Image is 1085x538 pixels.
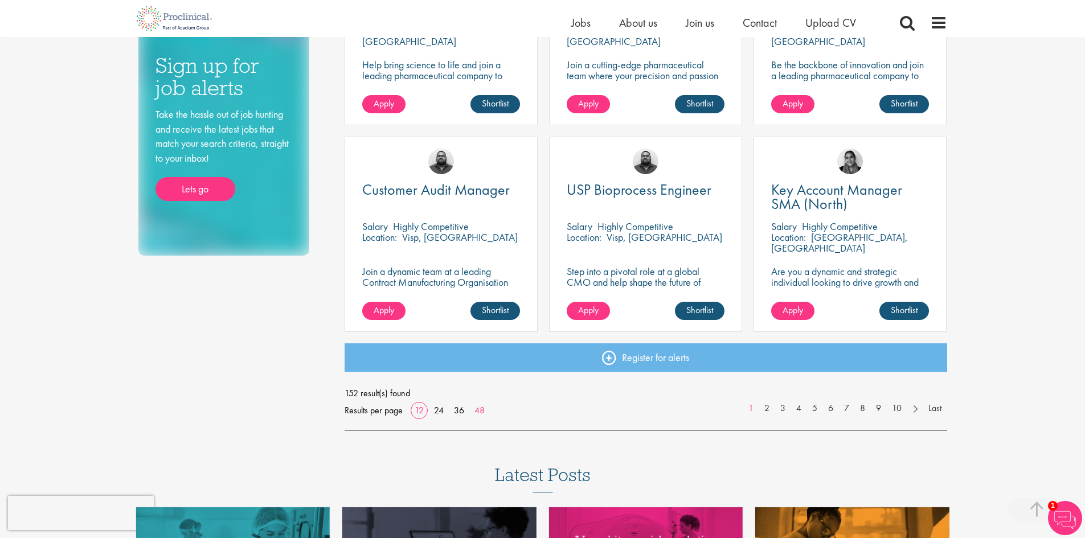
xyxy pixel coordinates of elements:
p: Join a cutting-edge pharmaceutical team where your precision and passion for quality will help sh... [567,59,724,102]
span: 152 result(s) found [345,385,947,402]
p: [GEOGRAPHIC_DATA], [GEOGRAPHIC_DATA] [771,231,908,254]
a: Upload CV [805,15,856,30]
a: Shortlist [675,95,724,113]
span: Apply [783,304,803,316]
a: Apply [771,302,814,320]
p: Highly Competitive [597,220,673,233]
a: 10 [886,402,907,415]
a: 9 [870,402,887,415]
a: About us [619,15,657,30]
span: Customer Audit Manager [362,180,510,199]
div: Take the hassle out of job hunting and receive the latest jobs that match your search criteria, s... [155,107,292,201]
a: Apply [567,95,610,113]
span: Apply [578,304,599,316]
img: Ashley Bennett [633,149,658,174]
a: 5 [806,402,823,415]
span: Key Account Manager SMA (North) [771,180,902,213]
a: Jobs [571,15,591,30]
p: Be the backbone of innovation and join a leading pharmaceutical company to help keep life-changin... [771,59,929,113]
a: 6 [822,402,839,415]
a: 4 [791,402,807,415]
a: 3 [775,402,791,415]
span: Location: [567,231,601,244]
a: Shortlist [675,302,724,320]
span: USP Bioprocess Engineer [567,180,711,199]
span: Salary [362,220,388,233]
p: Are you a dynamic and strategic individual looking to drive growth and build lasting partnerships... [771,266,929,309]
a: Customer Audit Manager [362,183,520,197]
span: Apply [578,97,599,109]
a: 12 [411,404,428,416]
iframe: reCAPTCHA [8,496,154,530]
span: 1 [1048,501,1058,511]
p: Visp, [GEOGRAPHIC_DATA] [402,231,518,244]
a: Join us [686,15,714,30]
a: Shortlist [470,95,520,113]
a: Apply [362,95,406,113]
a: 36 [450,404,468,416]
span: Location: [362,231,397,244]
span: Apply [783,97,803,109]
span: Salary [771,220,797,233]
p: Step into a pivotal role at a global CMO and help shape the future of healthcare manufacturing. [567,266,724,298]
a: Key Account Manager SMA (North) [771,183,929,211]
a: 1 [743,402,759,415]
a: Shortlist [879,95,929,113]
a: Apply [771,95,814,113]
img: Chatbot [1048,501,1082,535]
span: Apply [374,304,394,316]
a: USP Bioprocess Engineer [567,183,724,197]
a: Apply [362,302,406,320]
p: Highly Competitive [802,220,878,233]
h3: Latest Posts [495,465,591,492]
p: Highly Competitive [393,220,469,233]
a: Apply [567,302,610,320]
a: Lets go [155,177,235,201]
a: 2 [759,402,775,415]
img: Anjali Parbhu [837,149,863,174]
span: Apply [374,97,394,109]
h3: Sign up for job alerts [155,55,292,98]
a: 7 [838,402,855,415]
img: Ashley Bennett [428,149,454,174]
a: 48 [470,404,489,416]
p: Join a dynamic team at a leading Contract Manufacturing Organisation and contribute to groundbrea... [362,266,520,309]
a: Register for alerts [345,343,947,372]
span: Salary [567,220,592,233]
p: Help bring science to life and join a leading pharmaceutical company to play a key role in delive... [362,59,520,113]
a: Last [923,402,947,415]
a: Contact [743,15,777,30]
a: 24 [430,404,448,416]
a: 8 [854,402,871,415]
span: Results per page [345,402,403,419]
p: Visp, [GEOGRAPHIC_DATA] [607,231,722,244]
a: Shortlist [470,302,520,320]
span: Location: [771,231,806,244]
a: Shortlist [879,302,929,320]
